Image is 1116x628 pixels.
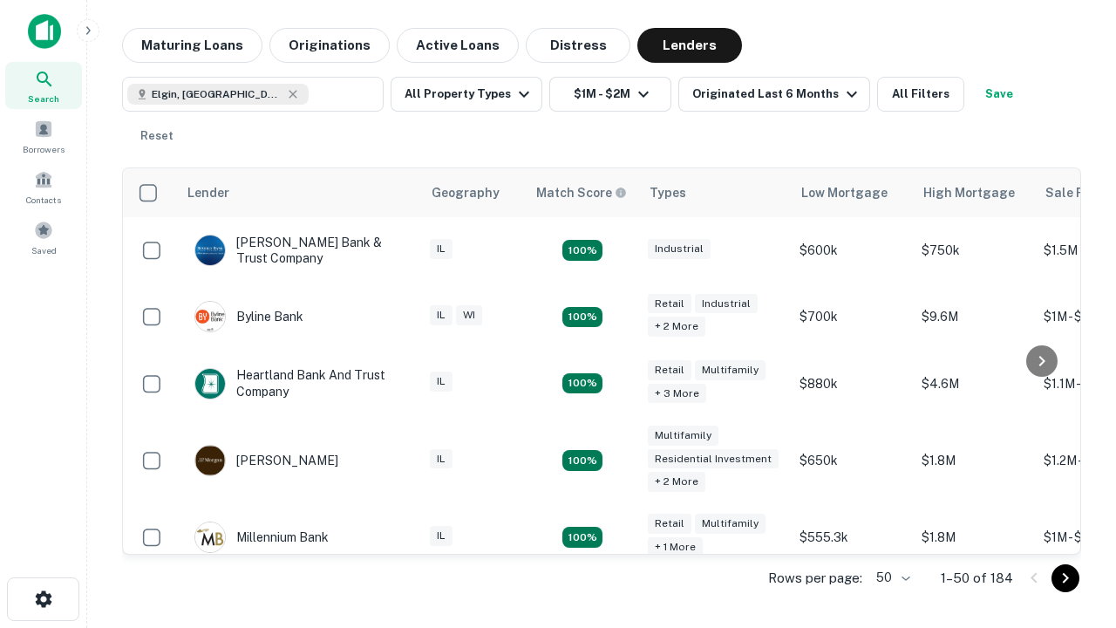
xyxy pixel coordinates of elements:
img: picture [195,235,225,265]
img: picture [195,446,225,475]
div: [PERSON_NAME] Bank & Trust Company [194,235,404,266]
td: $1.8M [913,504,1035,570]
p: 1–50 of 184 [941,568,1013,589]
div: Capitalize uses an advanced AI algorithm to match your search with the best lender. The match sco... [536,183,627,202]
div: Industrial [648,239,711,259]
a: Contacts [5,163,82,210]
div: + 2 more [648,472,705,492]
button: Reset [129,119,185,154]
th: Capitalize uses an advanced AI algorithm to match your search with the best lender. The match sco... [526,168,639,217]
a: Borrowers [5,113,82,160]
th: Geography [421,168,526,217]
th: Types [639,168,791,217]
h6: Match Score [536,183,623,202]
button: Originated Last 6 Months [678,77,870,112]
span: Borrowers [23,142,65,156]
div: Millennium Bank [194,522,329,553]
div: Retail [648,360,691,380]
th: High Mortgage [913,168,1035,217]
div: High Mortgage [923,182,1015,203]
button: Active Loans [397,28,519,63]
iframe: Chat Widget [1029,488,1116,572]
div: + 3 more [648,384,706,404]
td: $700k [791,283,913,350]
div: + 1 more [648,537,703,557]
button: Distress [526,28,630,63]
img: picture [195,369,225,399]
th: Low Mortgage [791,168,913,217]
span: Saved [31,243,57,257]
span: Elgin, [GEOGRAPHIC_DATA], [GEOGRAPHIC_DATA] [152,86,282,102]
td: $880k [791,350,913,416]
span: Search [28,92,59,106]
button: All Filters [877,77,964,112]
button: Originations [269,28,390,63]
button: Go to next page [1051,564,1079,592]
img: capitalize-icon.png [28,14,61,49]
img: picture [195,302,225,331]
div: Low Mortgage [801,182,888,203]
a: Saved [5,214,82,261]
div: Matching Properties: 16, hasApolloMatch: undefined [562,527,602,548]
div: Matching Properties: 28, hasApolloMatch: undefined [562,240,602,261]
div: Matching Properties: 19, hasApolloMatch: undefined [562,307,602,328]
td: $4.6M [913,350,1035,416]
div: Types [650,182,686,203]
td: $750k [913,217,1035,283]
div: Residential Investment [648,449,779,469]
a: Search [5,62,82,109]
div: Multifamily [695,514,766,534]
div: Matching Properties: 25, hasApolloMatch: undefined [562,450,602,471]
div: IL [430,449,453,469]
td: $555.3k [791,504,913,570]
div: IL [430,526,453,546]
td: $9.6M [913,283,1035,350]
div: WI [456,305,482,325]
div: Industrial [695,294,758,314]
td: $1.8M [913,417,1035,505]
div: IL [430,305,453,325]
p: Rows per page: [768,568,862,589]
button: Lenders [637,28,742,63]
div: 50 [869,565,913,590]
span: Contacts [26,193,61,207]
div: [PERSON_NAME] [194,445,338,476]
div: Byline Bank [194,301,303,332]
div: Retail [648,294,691,314]
div: Geography [432,182,500,203]
td: $650k [791,417,913,505]
button: $1M - $2M [549,77,671,112]
div: + 2 more [648,317,705,337]
div: IL [430,372,453,392]
button: Save your search to get updates of matches that match your search criteria. [971,77,1027,112]
div: Retail [648,514,691,534]
div: Multifamily [695,360,766,380]
td: $600k [791,217,913,283]
div: Lender [187,182,229,203]
button: All Property Types [391,77,542,112]
div: Multifamily [648,426,718,446]
div: Originated Last 6 Months [692,84,862,105]
div: Matching Properties: 19, hasApolloMatch: undefined [562,373,602,394]
th: Lender [177,168,421,217]
div: Heartland Bank And Trust Company [194,367,404,399]
button: Maturing Loans [122,28,262,63]
div: IL [430,239,453,259]
img: picture [195,522,225,552]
